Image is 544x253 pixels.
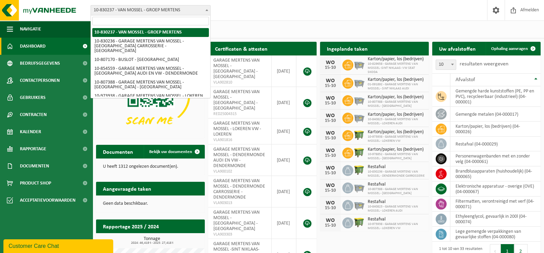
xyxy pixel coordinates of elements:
[450,107,541,122] td: gemengde metalen (04-000017)
[368,94,425,100] span: Karton/papier, los (bedrijven)
[213,178,265,200] span: GARAGE MERTENS VAN MOSSEL - DENDERMONDE CARROSSERIE - DENDERMONDE
[368,147,425,152] span: Karton/papier, los (bedrijven)
[353,181,365,193] img: WB-2500-GAL-GY-01
[450,197,541,212] td: filtermatten, verontreinigd met verf (04-000071)
[450,212,541,227] td: ethyleenglycol, gevaarlijk in 200l (04-000074)
[103,201,198,206] p: Geen data beschikbaar.
[436,60,456,69] span: 10
[323,148,337,153] div: WO
[20,55,60,72] span: Bedrijfsgegevens
[99,241,205,245] span: 2024: 46,419 t - 2025: 27,418 t
[368,199,425,205] span: Restafval
[323,200,337,206] div: WO
[154,233,204,246] a: Bekijk rapportage
[272,55,296,87] td: [DATE]
[368,56,425,62] span: Karton/papier, los (bedrijven)
[272,144,296,176] td: [DATE]
[450,86,541,107] td: gemengde harde kunststoffen (PE, PP en PVC), recycleerbaar (industrieel) (04-000001)
[460,61,508,67] label: resultaten weergeven
[92,55,209,64] li: 10-807170 - BUSLOT - [GEOGRAPHIC_DATA]
[450,181,541,197] td: elektronische apparatuur - overige (OVE) (04-000067)
[20,106,47,123] span: Contracten
[368,187,425,195] span: 10-807388 - GARAGE MERTENS VAN MOSSEL - [GEOGRAPHIC_DATA]
[20,157,49,175] span: Documenten
[3,238,115,253] iframe: chat widget
[213,80,267,85] span: VLA902810
[103,164,198,169] p: U heeft 1312 ongelezen document(en).
[368,77,425,83] span: Karton/papier, los (bedrijven)
[213,121,261,137] span: GARAGE MERTENS VAN MOSSEL - LOKEREN VW - LOKEREN
[368,62,425,74] span: 10-829658 - GARAGE MERTENS VAN MOSSEL -SINT NIKLAAS- VW SEAT SKODA
[353,94,365,106] img: WB-2500-GAL-GY-01
[213,232,267,237] span: VLA903303
[368,152,425,161] span: 10-978852 - GARAGE MERTENS VAN MOSSEL - [GEOGRAPHIC_DATA]
[368,217,425,222] span: Restafval
[20,38,46,55] span: Dashboard
[213,169,267,174] span: VLA900102
[92,28,209,37] li: 10-830237 - VAN MOSSEL - GROEP MERTENS
[323,96,337,101] div: WO
[368,182,425,187] span: Restafval
[368,112,425,117] span: Karton/papier, los (bedrijven)
[92,37,209,55] li: 10-830236 - GARAGE MERTENS VAN MOSSEL - [GEOGRAPHIC_DATA] CARROSSERIE - [GEOGRAPHIC_DATA]
[20,89,46,106] span: Gebruikers
[491,47,528,51] span: Ophaling aanvragen
[99,237,205,245] h3: Tonnage
[450,151,541,166] td: personenwagenbanden met en zonder velg (04-000061)
[323,218,337,223] div: WO
[353,59,365,70] img: WB-2500-GAL-GY-01
[323,113,337,118] div: WO
[368,117,425,126] span: 10-840823 - GARAGE MERTENS VAN MOSSEL - LOKEREN AUDI
[323,188,337,193] div: 15-10
[486,42,540,55] a: Ophaling aanvragen
[353,129,365,141] img: WB-1100-HPE-GN-50
[353,216,365,228] img: WB-1100-HPE-GN-50
[272,87,296,118] td: [DATE]
[353,147,365,158] img: WB-1100-HPE-GN-50
[450,137,541,151] td: restafval (04-000029)
[436,60,456,70] span: 10
[320,42,375,55] h2: Ingeplande taken
[323,84,337,88] div: 15-10
[96,145,140,158] h2: Documenten
[92,92,209,105] li: 10-973938 - GARAGE MERTENS VAN MOSSEL - LOKEREN VW - LOKEREN
[368,164,425,170] span: Restafval
[450,227,541,242] td: lege gemengde verpakkingen van gevaarlijke stoffen (04-000080)
[272,118,296,144] td: [DATE]
[91,5,210,15] span: 10-830237 - VAN MOSSEL - GROEP MERTENS
[96,182,158,195] h2: Aangevraagde taken
[213,137,267,143] span: VLA901816
[450,122,541,137] td: karton/papier, los (bedrijven) (04-000026)
[92,78,209,92] li: 10-807388 - GARAGE MERTENS VAN MOSSEL - [GEOGRAPHIC_DATA] - [GEOGRAPHIC_DATA]
[368,222,425,230] span: 10-973938 - GARAGE MERTENS VAN MOSSEL - LOKEREN VW
[353,77,365,88] img: WB-2500-GAL-GY-01
[323,165,337,171] div: WO
[323,183,337,188] div: WO
[368,170,425,178] span: 10-830236 - GARAGE MERTENS VAN MOSSEL - DENDERMONDE CARROSSERIE
[323,171,337,176] div: 15-10
[149,150,192,154] span: Bekijk uw documenten
[213,89,260,111] span: GARAGE MERTENS VAN MOSSEL - [GEOGRAPHIC_DATA] - [GEOGRAPHIC_DATA]
[368,135,425,143] span: 10-973938 - GARAGE MERTENS VAN MOSSEL - LOKEREN VW
[368,83,425,91] span: 01-091892 - GARAGE MERTENS VAN MOSSEL - SINT NIKLAAS AUDI
[272,207,296,239] td: [DATE]
[20,123,41,140] span: Kalender
[323,136,337,141] div: 15-10
[353,112,365,123] img: WB-2500-GAL-GY-01
[20,140,46,157] span: Rapportage
[368,129,425,135] span: Karton/papier, los (bedrijven)
[272,176,296,207] td: [DATE]
[208,42,274,55] h2: Certificaten & attesten
[213,210,260,231] span: GARAGE MERTENS VAN MOSSEL - [GEOGRAPHIC_DATA] - [GEOGRAPHIC_DATA]
[96,219,166,233] h2: Rapportage 2025 / 2024
[323,206,337,211] div: 15-10
[323,223,337,228] div: 15-10
[456,77,475,83] span: Afvalstof
[20,192,75,209] span: Acceptatievoorwaarden
[91,5,211,15] span: 10-830237 - VAN MOSSEL - GROEP MERTENS
[323,78,337,84] div: WO
[323,101,337,106] div: 15-10
[323,60,337,65] div: WO
[323,130,337,136] div: WO
[353,199,365,211] img: WB-2500-GAL-GY-01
